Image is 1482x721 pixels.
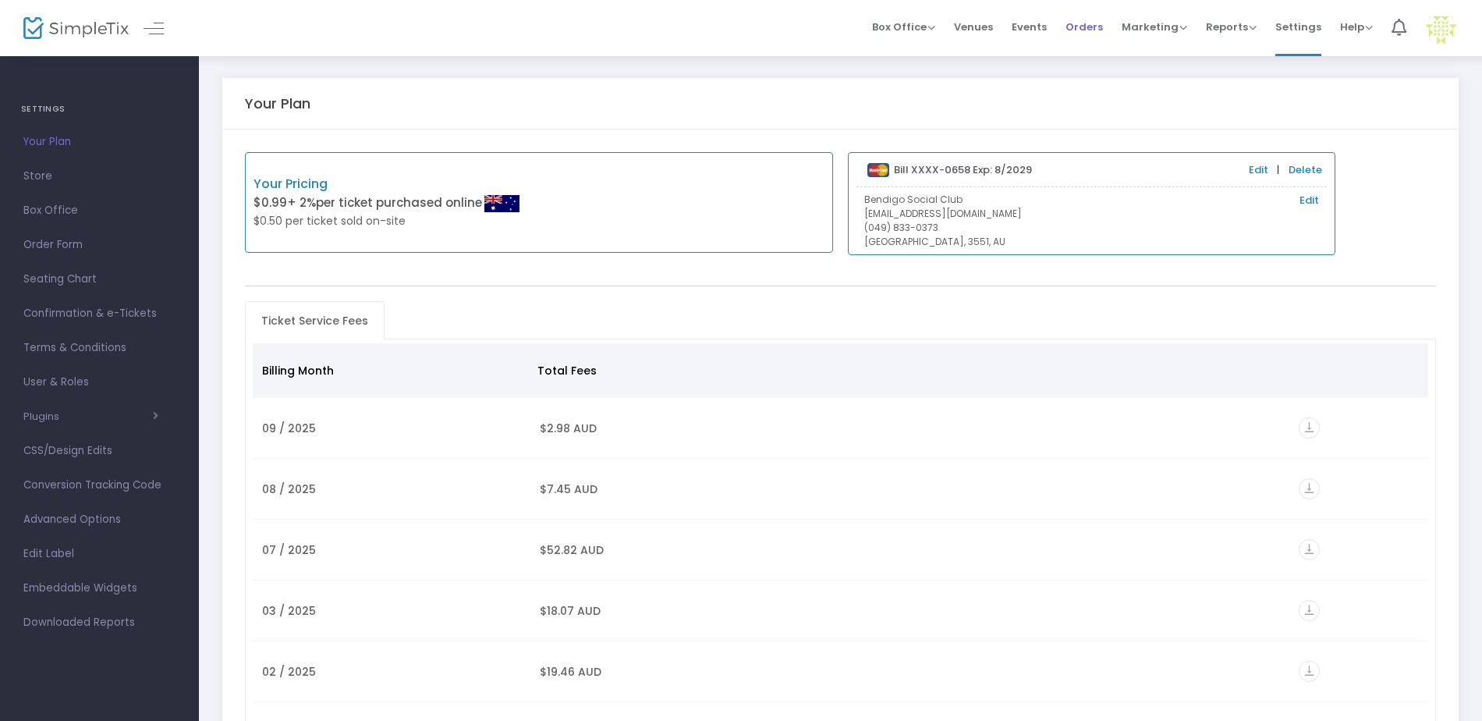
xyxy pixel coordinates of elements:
p: Your Pricing [253,175,539,194]
p: [GEOGRAPHIC_DATA], 3551, AU [864,235,1319,249]
span: Orders [1065,7,1103,47]
a: vertical_align_bottom [1299,605,1320,620]
a: vertical_align_bottom [1299,422,1320,438]
span: Box Office [23,201,175,221]
span: Marketing [1122,20,1187,34]
span: Events [1012,7,1047,47]
i: vertical_align_bottom [1299,661,1320,682]
p: $0.99 per ticket purchased online [253,194,539,212]
span: Venues [954,7,993,47]
span: | [1273,162,1283,178]
span: 09 / 2025 [262,421,316,436]
span: Help [1340,20,1373,34]
p: (049) 833-0373 [864,221,1319,235]
span: 07 / 2025 [262,542,316,558]
span: Ticket Service Fees [252,308,378,333]
i: vertical_align_bottom [1299,417,1320,439]
span: + 2% [287,194,316,211]
span: Reports [1206,20,1257,34]
span: $19.46 AUD [540,664,601,680]
span: Seating Chart [23,269,175,289]
p: $0.50 per ticket sold on-site [253,213,539,229]
i: vertical_align_bottom [1299,539,1320,560]
span: Order Form [23,235,175,255]
span: User & Roles [23,372,175,392]
h4: SETTINGS [21,94,178,125]
p: [EMAIL_ADDRESS][DOMAIN_NAME] [864,207,1319,221]
span: Advanced Options [23,510,175,530]
img: Australian Flag [484,195,519,213]
span: 02 / 2025 [262,664,316,680]
span: $2.98 AUD [540,421,597,436]
h5: Your Plan [245,95,310,112]
span: Box Office [872,20,935,34]
span: Embeddable Widgets [23,578,175,598]
a: Edit [1299,193,1319,208]
span: $18.07 AUD [540,603,601,619]
span: $52.82 AUD [540,542,604,558]
span: Edit Label [23,544,175,564]
th: Total Fees [528,343,779,398]
a: vertical_align_bottom [1299,483,1320,499]
p: Bendigo Social Club [864,193,1319,207]
span: Your Plan [23,132,175,152]
span: Store [23,166,175,186]
i: vertical_align_bottom [1299,478,1320,499]
span: $7.45 AUD [540,481,597,497]
span: 03 / 2025 [262,603,316,619]
a: Edit [1249,162,1268,178]
th: Billing Month [253,343,529,398]
a: vertical_align_bottom [1299,666,1320,681]
span: CSS/Design Edits [23,441,175,461]
a: vertical_align_bottom [1299,544,1320,559]
span: Conversion Tracking Code [23,475,175,495]
span: Confirmation & e-Tickets [23,304,175,324]
span: 08 / 2025 [262,481,316,497]
button: Plugins [23,410,158,423]
img: mastercard.png [867,163,890,177]
a: Delete [1289,162,1322,178]
i: vertical_align_bottom [1299,600,1320,621]
span: Downloaded Reports [23,613,175,633]
span: Settings [1275,7,1321,47]
b: Bill XXXX-0658 Exp: 8/2029 [894,162,1032,177]
span: Terms & Conditions [23,338,175,358]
